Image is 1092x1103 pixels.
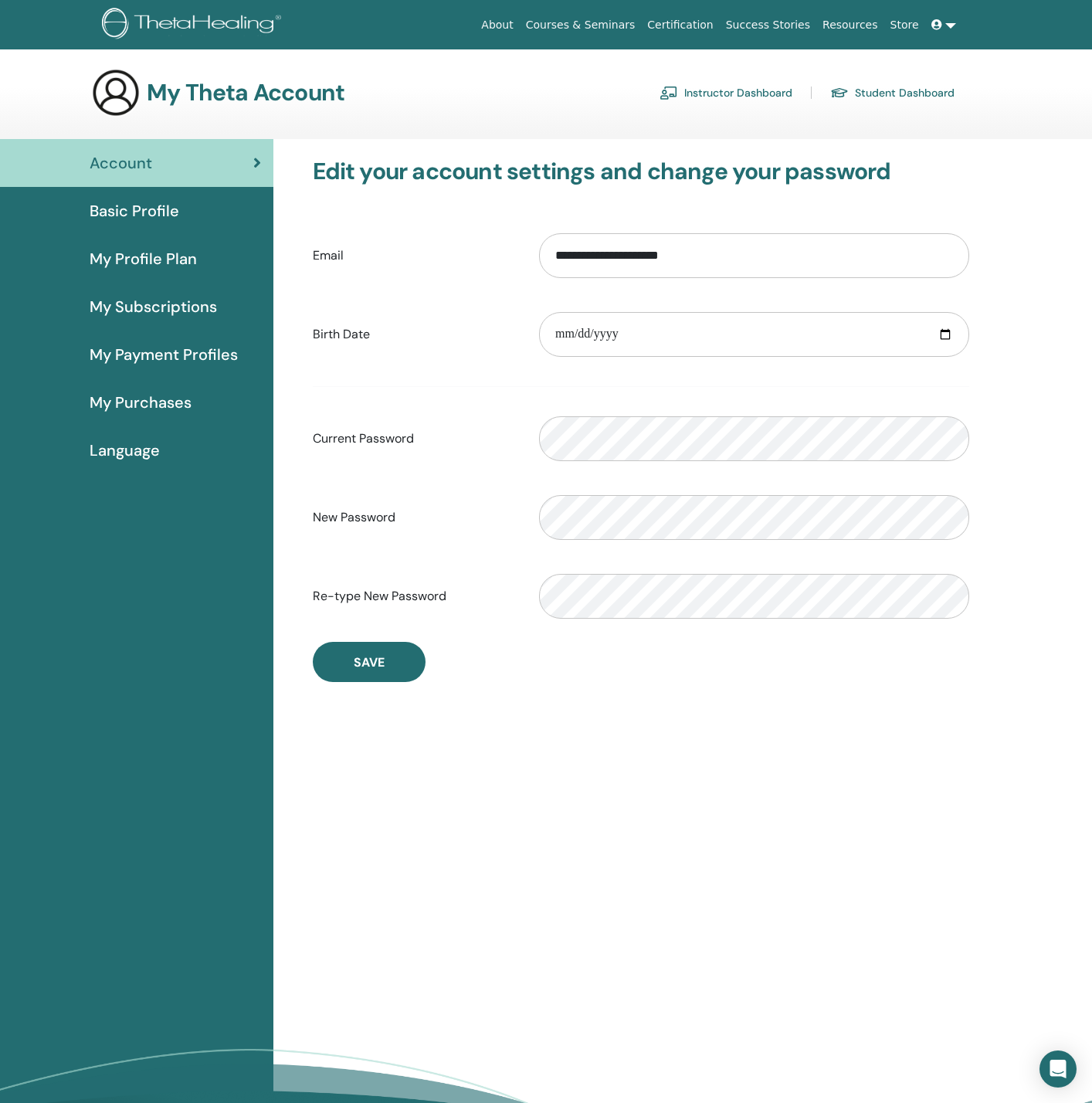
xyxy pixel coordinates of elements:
a: About [475,11,519,39]
img: chalkboard-teacher.svg [660,86,678,100]
span: Basic Profile [90,199,179,222]
h3: My Theta Account [147,79,344,107]
label: Re-type New Password [301,582,527,611]
span: My Purchases [90,391,192,414]
img: logo.png [102,8,287,42]
span: Language [90,439,160,462]
img: graduation-cap.svg [830,87,849,100]
h3: Edit your account settings and change your password [313,158,970,185]
img: generic-user-icon.jpg [91,68,141,117]
span: My Subscriptions [90,295,217,318]
a: Store [884,11,925,39]
a: Success Stories [720,11,816,39]
span: My Profile Plan [90,247,197,270]
a: Instructor Dashboard [660,80,792,105]
a: Courses & Seminars [520,11,642,39]
a: Certification [641,11,719,39]
label: Email [301,241,527,270]
span: Account [90,151,152,175]
div: Open Intercom Messenger [1039,1050,1077,1088]
a: Student Dashboard [830,80,955,105]
span: My Payment Profiles [90,343,238,366]
button: Save [313,642,426,682]
label: New Password [301,503,527,532]
label: Birth Date [301,320,527,349]
a: Resources [816,11,884,39]
span: Save [354,654,385,670]
label: Current Password [301,424,527,453]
